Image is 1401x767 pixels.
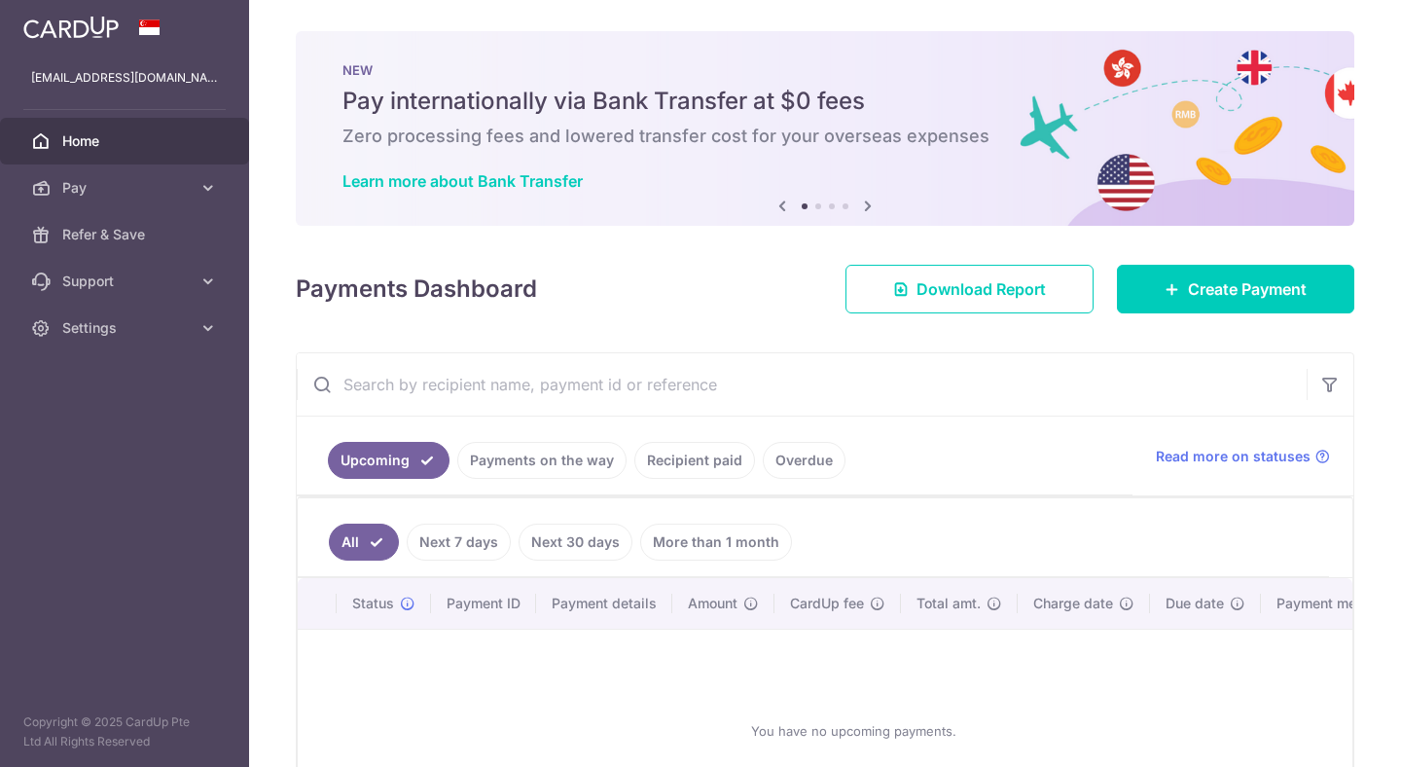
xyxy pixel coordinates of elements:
[1156,447,1330,466] a: Read more on statuses
[916,277,1046,301] span: Download Report
[296,272,537,307] h4: Payments Dashboard
[329,524,399,561] a: All
[62,131,191,151] span: Home
[1117,265,1354,313] a: Create Payment
[1188,277,1307,301] span: Create Payment
[431,578,536,629] th: Payment ID
[328,442,449,479] a: Upcoming
[352,594,394,613] span: Status
[640,524,792,561] a: More than 1 month
[342,86,1308,117] h5: Pay internationally via Bank Transfer at $0 fees
[790,594,864,613] span: CardUp fee
[688,594,737,613] span: Amount
[634,442,755,479] a: Recipient paid
[407,524,511,561] a: Next 7 days
[62,318,191,338] span: Settings
[519,524,632,561] a: Next 30 days
[1166,594,1224,613] span: Due date
[23,16,119,39] img: CardUp
[1033,594,1113,613] span: Charge date
[1156,447,1311,466] span: Read more on statuses
[297,353,1307,416] input: Search by recipient name, payment id or reference
[342,125,1308,148] h6: Zero processing fees and lowered transfer cost for your overseas expenses
[342,62,1308,78] p: NEW
[62,272,191,291] span: Support
[536,578,672,629] th: Payment details
[763,442,845,479] a: Overdue
[457,442,627,479] a: Payments on the way
[62,225,191,244] span: Refer & Save
[62,178,191,198] span: Pay
[296,31,1354,226] img: Bank transfer banner
[845,265,1094,313] a: Download Report
[31,68,218,88] p: [EMAIL_ADDRESS][DOMAIN_NAME]
[916,594,981,613] span: Total amt.
[342,171,583,191] a: Learn more about Bank Transfer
